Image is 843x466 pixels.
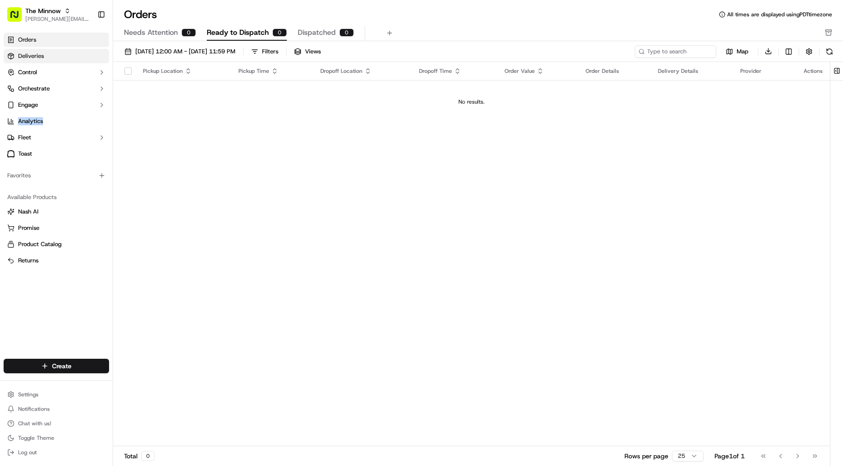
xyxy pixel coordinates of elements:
div: Order Value [505,67,571,75]
img: Nash [9,9,27,27]
span: Knowledge Base [18,178,69,187]
button: The Minnow[PERSON_NAME][EMAIL_ADDRESS][DOMAIN_NAME] [4,4,94,25]
span: Orchestrate [18,85,50,93]
a: 📗Knowledge Base [5,174,73,190]
div: Filters [262,48,278,56]
span: 4:34 PM [80,140,102,147]
button: Filters [247,45,282,58]
span: Needs Attention [124,27,178,38]
a: Analytics [4,114,109,128]
p: Rows per page [624,452,668,461]
span: Toggle Theme [18,434,54,442]
img: Toast logo [7,150,14,157]
button: Returns [4,253,109,268]
a: Toast [4,147,109,161]
div: No results. [117,98,826,105]
img: 1736555255976-a54dd68f-1ca7-489b-9aae-adbdc363a1c4 [9,86,25,103]
button: See all [140,116,165,127]
span: Pylon [90,200,110,207]
input: Got a question? Start typing here... [24,58,163,68]
div: Delivery Details [658,67,726,75]
button: Engage [4,98,109,112]
div: Dropoff Location [320,67,405,75]
button: Promise [4,221,109,235]
button: Start new chat [154,89,165,100]
div: Provider [740,67,789,75]
span: Toast [18,150,32,158]
span: Notifications [18,405,50,413]
div: Pickup Time [238,67,306,75]
a: Nash AI [7,208,105,216]
div: 💻 [76,179,84,186]
button: Create [4,359,109,373]
button: Notifications [4,403,109,415]
span: Map [737,48,748,56]
a: 💻API Documentation [73,174,149,190]
span: Returns [18,257,38,265]
span: Chat with us! [18,420,51,427]
div: Favorites [4,168,109,183]
span: [PERSON_NAME] [28,140,73,147]
a: Promise [7,224,105,232]
a: Deliveries [4,49,109,63]
span: Deliveries [18,52,44,60]
div: 0 [141,451,155,461]
div: Order Details [586,67,643,75]
span: Nash AI [18,208,38,216]
span: [DATE] 12:00 AM - [DATE] 11:59 PM [135,48,235,56]
button: Product Catalog [4,237,109,252]
button: Views [290,45,325,58]
div: Pickup Location [143,67,224,75]
button: Chat with us! [4,417,109,430]
button: [DATE] 12:00 AM - [DATE] 11:59 PM [120,45,239,58]
a: Orders [4,33,109,47]
span: API Documentation [86,178,145,187]
span: Product Catalog [18,240,62,248]
img: 8016278978528_b943e370aa5ada12b00a_72.png [19,86,35,103]
span: Ready to Dispatch [207,27,269,38]
span: Promise [18,224,39,232]
button: The Minnow [25,6,61,15]
div: Actions [804,67,823,75]
a: Returns [7,257,105,265]
button: [PERSON_NAME][EMAIL_ADDRESS][DOMAIN_NAME] [25,15,90,23]
div: Total [124,451,155,461]
span: Engage [18,101,38,109]
span: Dispatched [298,27,336,38]
a: Powered byPylon [64,200,110,207]
span: Analytics [18,117,43,125]
img: Darren Yondorf [9,132,24,146]
button: Log out [4,446,109,459]
button: Settings [4,388,109,401]
span: Log out [18,449,37,456]
button: Orchestrate [4,81,109,96]
button: Nash AI [4,204,109,219]
span: Fleet [18,133,31,142]
div: 📗 [9,179,16,186]
span: Control [18,68,37,76]
button: Control [4,65,109,80]
span: Orders [18,36,36,44]
div: 0 [181,29,196,37]
span: Views [305,48,321,56]
div: 0 [339,29,354,37]
div: Available Products [4,190,109,204]
div: We're available if you need us! [41,95,124,103]
button: Fleet [4,130,109,145]
button: Refresh [823,45,836,58]
p: Welcome 👋 [9,36,165,51]
div: Page 1 of 1 [714,452,745,461]
button: Map [720,46,754,57]
div: Dropoff Time [419,67,490,75]
span: • [75,140,78,147]
span: Settings [18,391,38,398]
button: Toggle Theme [4,432,109,444]
h1: Orders [124,7,157,22]
input: Type to search [635,45,716,58]
div: Start new chat [41,86,148,95]
a: Product Catalog [7,240,105,248]
div: 0 [272,29,287,37]
div: Past conversations [9,118,61,125]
